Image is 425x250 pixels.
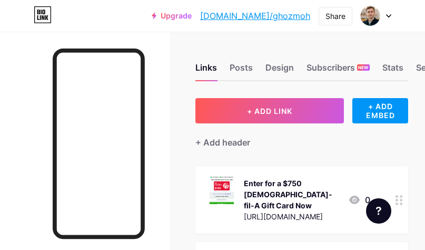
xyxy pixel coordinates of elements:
[195,61,217,80] div: Links
[195,136,250,149] div: + Add header
[265,61,294,80] div: Design
[195,98,344,123] button: + ADD LINK
[307,61,370,80] div: Subscribers
[230,61,253,80] div: Posts
[244,211,340,222] div: [URL][DOMAIN_NAME]
[360,6,380,26] img: ghozmoh
[325,11,345,22] div: Share
[358,64,368,71] span: NEW
[244,178,340,211] div: Enter for a $750 [DEMOGRAPHIC_DATA]-fil-A Gift Card Now
[348,194,370,206] div: 0
[152,12,192,20] a: Upgrade
[247,107,292,116] span: + ADD LINK
[382,61,403,80] div: Stats
[208,177,235,204] img: Enter for a $750 Chick-fil-A Gift Card Now
[200,9,310,22] a: [DOMAIN_NAME]/ghozmoh
[352,98,408,123] div: + ADD EMBED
